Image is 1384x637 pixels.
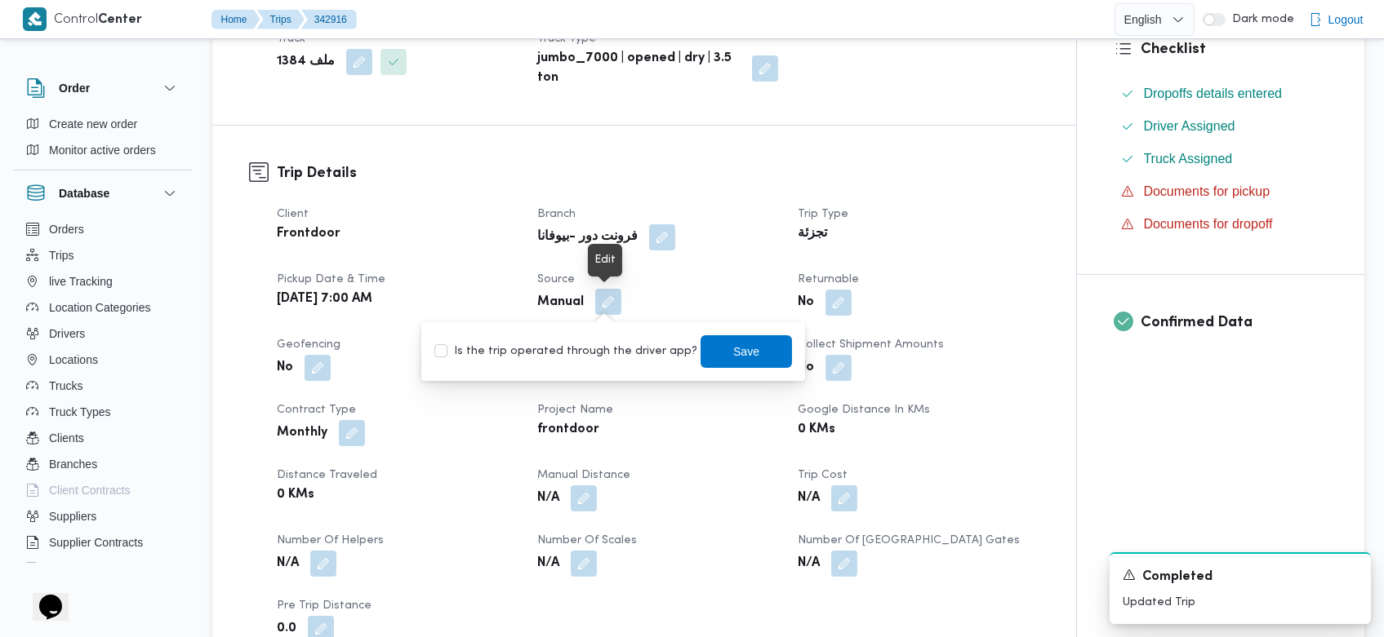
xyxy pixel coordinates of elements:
span: Drivers [49,324,85,343]
span: Trucks [49,376,82,396]
span: Truck Types [49,402,110,422]
span: Devices [49,559,90,578]
span: Pickup date & time [277,274,385,285]
span: Client [277,209,309,219]
span: Trip Cost [798,470,848,480]
button: Driver Assigned [1115,113,1328,139]
button: 342916 [301,10,357,29]
span: Google distance in KMs [798,405,930,415]
span: Monitor active orders [49,140,156,160]
span: Logout [1328,10,1364,29]
span: Project Name [537,405,613,415]
b: No [798,293,814,312]
button: Devices [20,555,186,582]
b: No [277,358,293,378]
div: Notification [1123,567,1358,587]
span: Returnable [798,274,859,285]
span: Documents for dropoff [1144,215,1273,234]
span: Collect Shipment Amounts [798,339,944,350]
b: jumbo_7000 | opened | dry | 3.5 ton [537,49,741,88]
span: Trip Type [798,209,848,219]
span: Number of Scales [537,535,637,546]
span: Location Categories [49,298,151,317]
button: Save [701,335,792,368]
p: Updated Trip [1123,594,1358,611]
span: Driver Assigned [1144,119,1235,133]
button: Suppliers [20,503,186,529]
iframe: chat widget [16,572,69,621]
button: Dropoffs details entered [1115,81,1328,107]
b: No [798,358,814,378]
b: Manual [537,293,584,312]
b: [DATE] 7:00 AM [277,290,372,309]
span: Clients [49,428,84,448]
span: Contract Type [277,405,356,415]
span: Suppliers [49,507,96,526]
button: Trips [20,242,186,268]
h3: Confirmed Data [1141,312,1328,334]
button: Home [211,10,260,29]
span: Geofencing [277,339,340,350]
button: Drivers [20,321,186,347]
img: X8yXhbKr1z7QwAAAABJRU5ErkJggg== [23,7,47,31]
b: 0 KMs [277,485,314,505]
b: N/A [537,489,559,508]
button: Truck Types [20,399,186,425]
button: Logout [1302,3,1370,36]
span: Truck Assigned [1144,149,1233,169]
b: فرونت دور -بيوفانا [537,228,638,247]
span: Pre Trip Distance [277,600,372,611]
button: Truck Assigned [1115,146,1328,172]
span: Trips [49,246,74,265]
h3: Trip Details [277,162,1039,184]
span: Save [734,342,760,361]
span: Orders [49,219,84,239]
b: N/A [277,554,299,573]
button: Client Contracts [20,477,186,503]
div: Order [13,111,193,170]
b: N/A [798,554,820,573]
span: Number of Helpers [277,535,384,546]
button: Documents for pickup [1115,179,1328,205]
label: Is the trip operated through the driver app? [434,342,697,361]
button: Location Categories [20,294,186,321]
button: Documents for dropoff [1115,211,1328,237]
b: Center [99,14,143,26]
b: ملف 1384 [277,52,335,72]
span: Locations [49,350,98,369]
button: Clients [20,425,186,451]
span: Number of [GEOGRAPHIC_DATA] Gates [798,535,1020,546]
button: Trucks [20,373,186,399]
span: Branches [49,454,97,474]
div: Database [13,216,193,569]
b: N/A [798,489,820,508]
span: Dropoffs details entered [1144,84,1283,104]
button: Branches [20,451,186,477]
span: Source [537,274,575,285]
b: 0 KMs [798,420,835,440]
div: Edit [594,250,616,270]
b: N/A [537,554,559,573]
span: Documents for pickup [1144,184,1271,198]
button: Database [26,184,180,203]
button: Locations [20,347,186,373]
button: Trips [257,10,305,29]
span: Branch [537,209,576,219]
b: Monthly [277,423,327,443]
span: Distance Traveled [277,470,377,480]
button: Supplier Contracts [20,529,186,555]
button: Order [26,78,180,98]
b: Frontdoor [277,224,340,244]
button: Create new order [20,111,186,137]
span: Dark mode [1226,13,1294,26]
span: Truck Assigned [1144,152,1233,166]
span: Documents for dropoff [1144,217,1273,231]
h3: Order [59,78,90,98]
button: Monitor active orders [20,137,186,163]
button: Orders [20,216,186,242]
span: Completed [1142,568,1213,587]
span: Manual Distance [537,470,630,480]
span: Driver Assigned [1144,117,1235,136]
b: frontdoor [537,420,599,440]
